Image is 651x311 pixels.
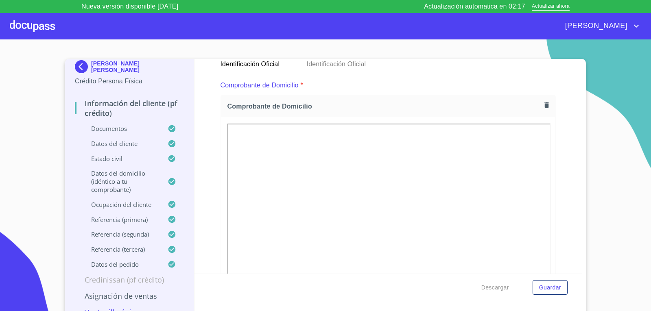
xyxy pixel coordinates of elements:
[75,215,168,224] p: Referencia (primera)
[75,76,184,86] p: Crédito Persona Física
[75,124,168,133] p: Documentos
[75,200,168,209] p: Ocupación del Cliente
[559,20,631,33] span: [PERSON_NAME]
[75,260,168,268] p: Datos del pedido
[75,230,168,238] p: Referencia (segunda)
[81,2,178,11] p: Nueva versión disponible [DATE]
[533,280,568,295] button: Guardar
[75,60,91,73] img: Docupass spot blue
[75,291,184,301] p: Asignación de Ventas
[559,20,641,33] button: account of current user
[91,60,184,73] p: [PERSON_NAME] [PERSON_NAME]
[539,283,561,293] span: Guardar
[75,169,168,194] p: Datos del domicilio (idéntico a tu comprobante)
[75,98,184,118] p: Información del cliente (PF crédito)
[75,154,168,163] p: Estado Civil
[424,2,525,11] p: Actualización automatica en 02:17
[75,245,168,253] p: Referencia (tercera)
[75,275,184,285] p: Credinissan (PF crédito)
[227,102,541,111] span: Comprobante de Domicilio
[221,80,299,90] p: Comprobante de Domicilio
[478,280,512,295] button: Descargar
[221,56,297,69] p: Identificación Oficial
[532,2,570,11] span: Actualizar ahora
[75,60,184,76] div: [PERSON_NAME] [PERSON_NAME]
[481,283,509,293] span: Descargar
[307,56,383,69] p: Identificación Oficial
[75,139,168,148] p: Datos del cliente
